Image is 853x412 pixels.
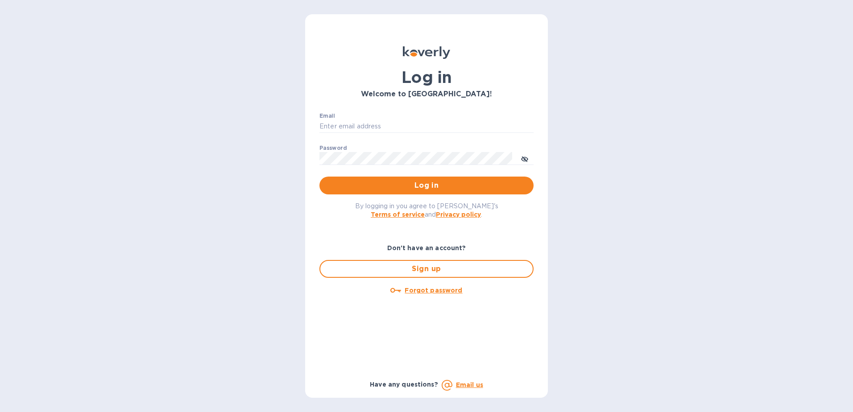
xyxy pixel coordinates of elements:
[319,260,534,278] button: Sign up
[319,113,335,119] label: Email
[516,149,534,167] button: toggle password visibility
[371,211,425,218] a: Terms of service
[319,145,347,151] label: Password
[387,244,466,251] b: Don't have an account?
[436,211,481,218] a: Privacy policy
[327,180,526,191] span: Log in
[405,287,462,294] u: Forgot password
[370,381,438,388] b: Have any questions?
[456,381,483,388] a: Email us
[319,68,534,87] h1: Log in
[319,90,534,99] h3: Welcome to [GEOGRAPHIC_DATA]!
[319,120,534,133] input: Enter email address
[403,46,450,59] img: Koverly
[327,264,526,274] span: Sign up
[355,202,498,218] span: By logging in you agree to [PERSON_NAME]'s and .
[319,177,534,194] button: Log in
